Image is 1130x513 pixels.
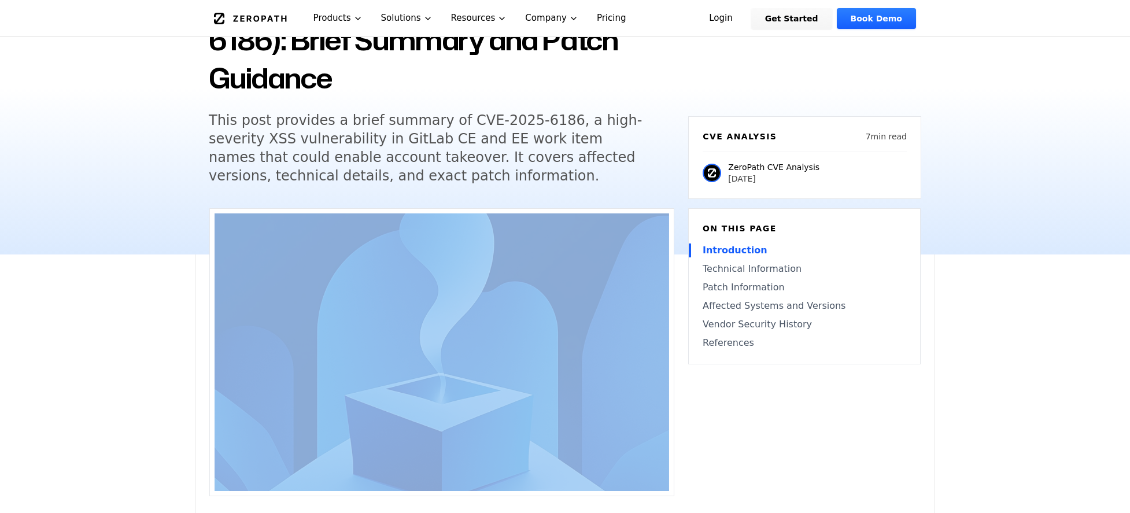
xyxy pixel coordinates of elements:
img: ZeroPath CVE Analysis [703,164,721,182]
a: Affected Systems and Versions [703,299,906,313]
p: 7 min read [866,131,907,142]
img: GitLab Work Item XSS (CVE-2025-6186): Brief Summary and Patch Guidance [215,213,669,491]
a: Technical Information [703,262,906,276]
h6: CVE Analysis [703,131,777,142]
p: [DATE] [728,173,819,184]
a: Patch Information [703,281,906,294]
a: Get Started [751,8,832,29]
a: Introduction [703,243,906,257]
h6: On this page [703,223,906,234]
a: Vendor Security History [703,318,906,331]
a: References [703,336,906,350]
a: Book Demo [837,8,916,29]
p: ZeroPath CVE Analysis [728,161,819,173]
a: Login [695,8,747,29]
h5: This post provides a brief summary of CVE-2025-6186, a high-severity XSS vulnerability in GitLab ... [209,111,653,185]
